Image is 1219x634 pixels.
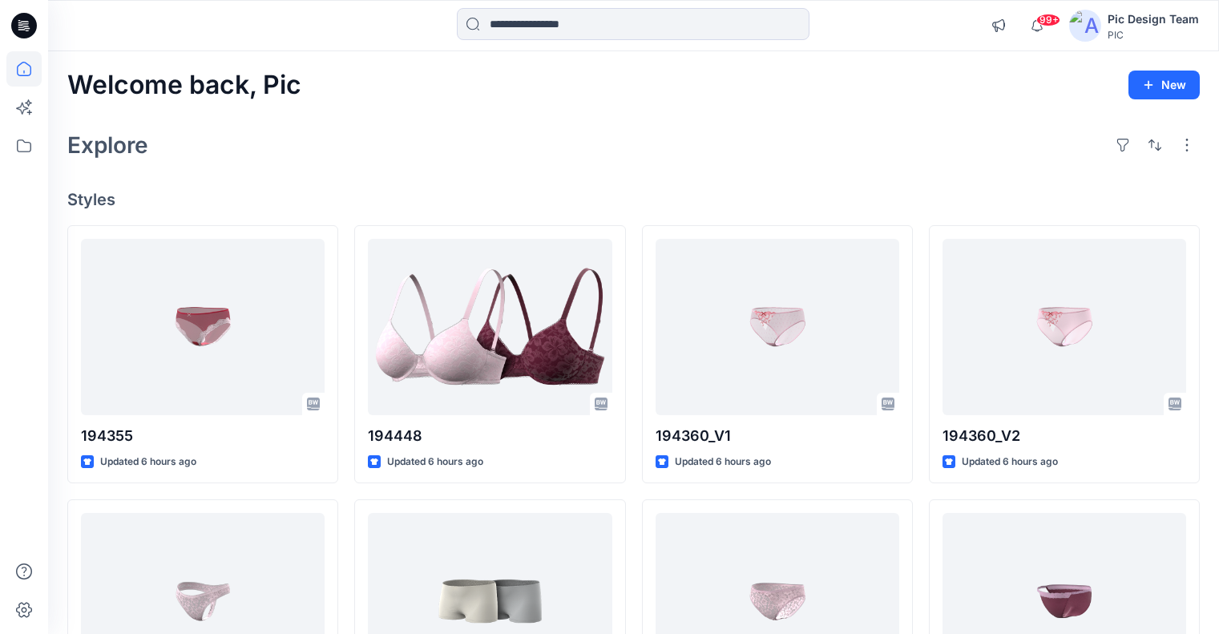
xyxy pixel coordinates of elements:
[67,71,301,100] h2: Welcome back, Pic
[1108,10,1199,29] div: Pic Design Team
[1036,14,1060,26] span: 99+
[387,454,483,470] p: Updated 6 hours ago
[81,425,325,447] p: 194355
[943,239,1186,415] a: 194360_V2
[962,454,1058,470] p: Updated 6 hours ago
[656,425,899,447] p: 194360_V1
[675,454,771,470] p: Updated 6 hours ago
[1108,29,1199,41] div: PIC
[67,190,1200,209] h4: Styles
[1128,71,1200,99] button: New
[656,239,899,415] a: 194360_V1
[1069,10,1101,42] img: avatar
[368,239,612,415] a: 194448
[81,239,325,415] a: 194355
[100,454,196,470] p: Updated 6 hours ago
[67,132,148,158] h2: Explore
[368,425,612,447] p: 194448
[943,425,1186,447] p: 194360_V2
